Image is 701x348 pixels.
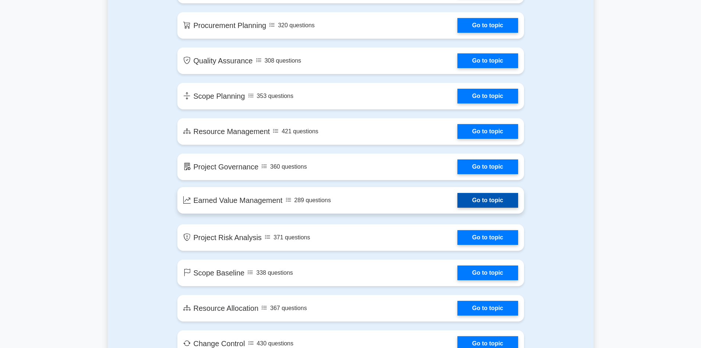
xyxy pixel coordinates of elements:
[457,230,518,245] a: Go to topic
[457,18,518,33] a: Go to topic
[457,89,518,103] a: Go to topic
[457,193,518,208] a: Go to topic
[457,53,518,68] a: Go to topic
[457,159,518,174] a: Go to topic
[457,266,518,280] a: Go to topic
[457,124,518,139] a: Go to topic
[457,301,518,316] a: Go to topic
